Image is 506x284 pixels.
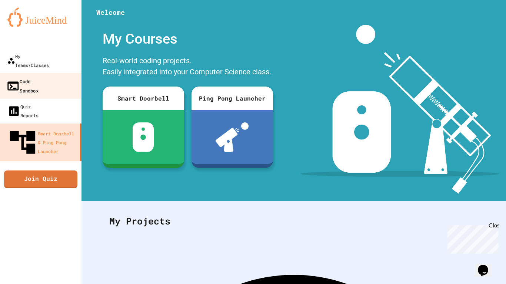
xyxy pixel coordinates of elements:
[216,122,249,152] img: ppl-with-ball.png
[102,207,486,236] div: My Projects
[4,170,77,188] a: Join Quiz
[475,254,499,277] iframe: chat widget
[99,25,277,53] div: My Courses
[99,53,277,81] div: Real-world coding projects. Easily integrated into your Computer Science class.
[133,122,154,152] img: sdb-white.svg
[7,102,39,120] div: Quiz Reports
[7,7,74,27] img: logo-orange.svg
[445,222,499,254] iframe: chat widget
[7,127,77,158] div: Smart Doorbell & Ping Pong Launcher
[192,87,273,110] div: Ping Pong Launcher
[6,77,39,95] div: Code Sandbox
[3,3,51,47] div: Chat with us now!Close
[7,52,49,70] div: My Teams/Classes
[300,25,499,194] img: banner-image-my-projects.png
[103,87,184,110] div: Smart Doorbell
